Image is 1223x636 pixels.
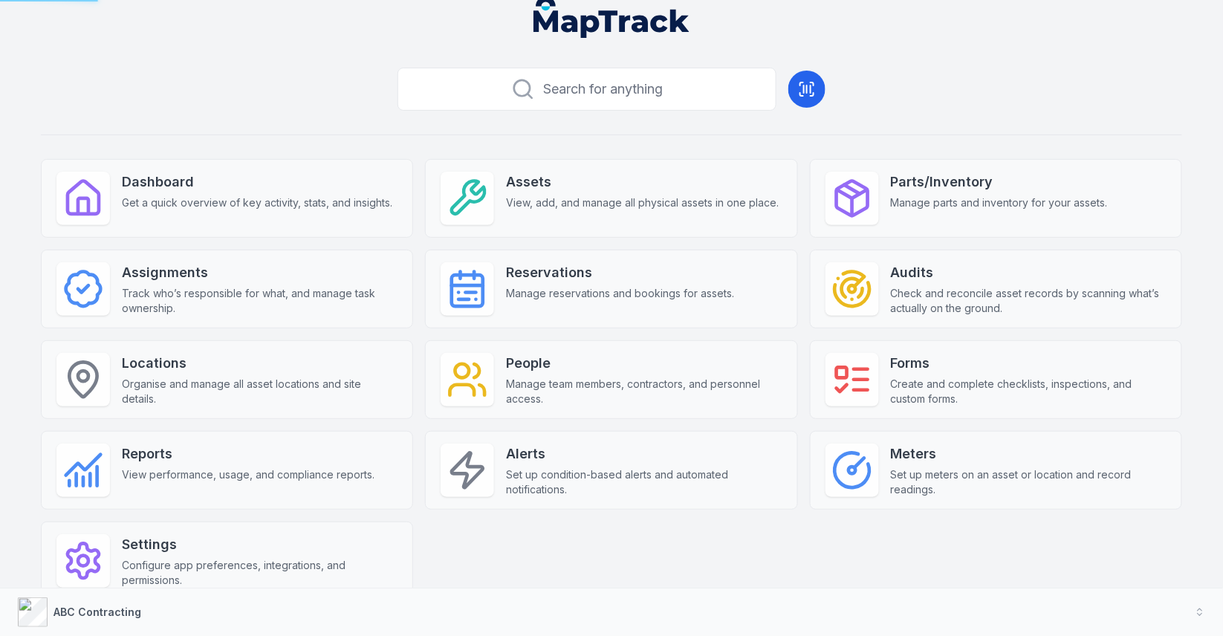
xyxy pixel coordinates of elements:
[425,250,797,328] a: ReservationsManage reservations and bookings for assets.
[122,353,398,374] strong: Locations
[506,286,734,301] span: Manage reservations and bookings for assets.
[398,68,776,111] button: Search for anything
[53,606,141,618] strong: ABC Contracting
[122,195,392,210] span: Get a quick overview of key activity, stats, and insights.
[41,250,413,328] a: AssignmentsTrack who’s responsible for what, and manage task ownership.
[891,377,1167,406] span: Create and complete checklists, inspections, and custom forms.
[122,377,398,406] span: Organise and manage all asset locations and site details.
[122,172,392,192] strong: Dashboard
[41,159,413,238] a: DashboardGet a quick overview of key activity, stats, and insights.
[891,353,1167,374] strong: Forms
[506,377,782,406] span: Manage team members, contractors, and personnel access.
[810,340,1182,419] a: FormsCreate and complete checklists, inspections, and custom forms.
[810,159,1182,238] a: Parts/InventoryManage parts and inventory for your assets.
[122,444,374,464] strong: Reports
[891,195,1108,210] span: Manage parts and inventory for your assets.
[506,262,734,283] strong: Reservations
[122,534,398,555] strong: Settings
[122,558,398,588] span: Configure app preferences, integrations, and permissions.
[506,172,779,192] strong: Assets
[891,172,1108,192] strong: Parts/Inventory
[506,353,782,374] strong: People
[425,340,797,419] a: PeopleManage team members, contractors, and personnel access.
[425,159,797,238] a: AssetsView, add, and manage all physical assets in one place.
[891,467,1167,497] span: Set up meters on an asset or location and record readings.
[122,262,398,283] strong: Assignments
[122,286,398,316] span: Track who’s responsible for what, and manage task ownership.
[891,286,1167,316] span: Check and reconcile asset records by scanning what’s actually on the ground.
[506,195,779,210] span: View, add, and manage all physical assets in one place.
[41,522,413,600] a: SettingsConfigure app preferences, integrations, and permissions.
[122,467,374,482] span: View performance, usage, and compliance reports.
[544,79,664,100] span: Search for anything
[891,262,1167,283] strong: Audits
[41,431,413,510] a: ReportsView performance, usage, and compliance reports.
[41,340,413,419] a: LocationsOrganise and manage all asset locations and site details.
[810,250,1182,328] a: AuditsCheck and reconcile asset records by scanning what’s actually on the ground.
[891,444,1167,464] strong: Meters
[425,431,797,510] a: AlertsSet up condition-based alerts and automated notifications.
[506,444,782,464] strong: Alerts
[810,431,1182,510] a: MetersSet up meters on an asset or location and record readings.
[506,467,782,497] span: Set up condition-based alerts and automated notifications.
